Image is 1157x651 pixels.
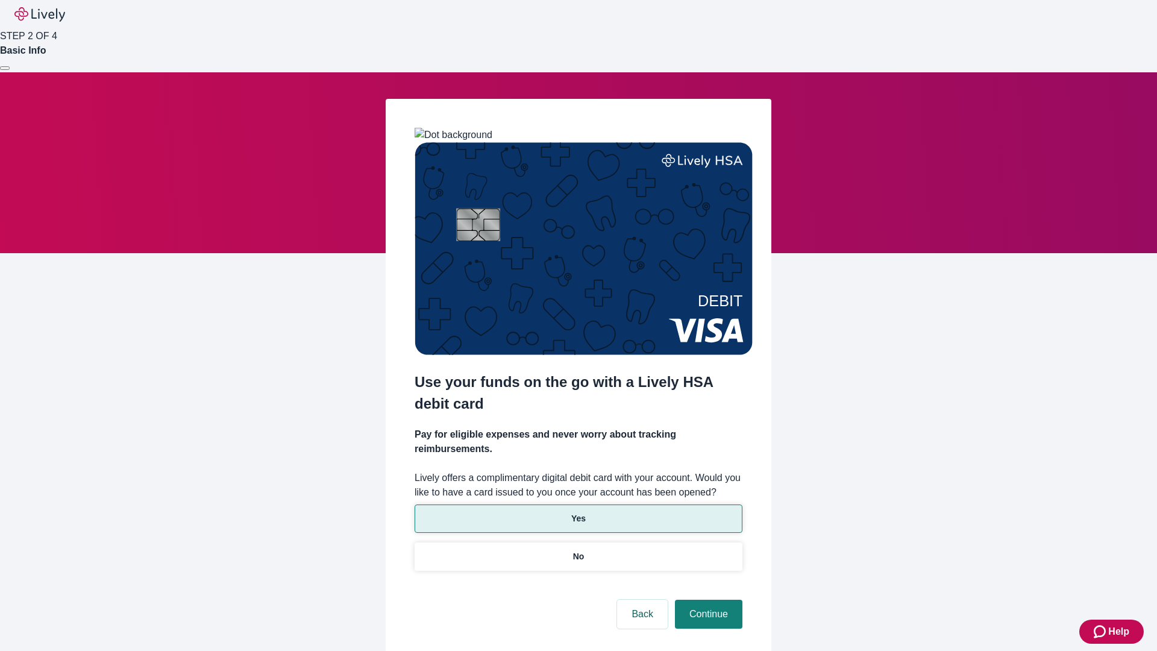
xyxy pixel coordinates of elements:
[415,471,742,500] label: Lively offers a complimentary digital debit card with your account. Would you like to have a card...
[1079,620,1144,644] button: Zendesk support iconHelp
[415,505,742,533] button: Yes
[415,128,492,142] img: Dot background
[1108,624,1129,639] span: Help
[617,600,668,629] button: Back
[415,427,742,456] h4: Pay for eligible expenses and never worry about tracking reimbursements.
[415,542,742,571] button: No
[14,7,65,22] img: Lively
[415,142,753,355] img: Debit card
[571,512,586,525] p: Yes
[573,550,585,563] p: No
[415,371,742,415] h2: Use your funds on the go with a Lively HSA debit card
[675,600,742,629] button: Continue
[1094,624,1108,639] svg: Zendesk support icon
